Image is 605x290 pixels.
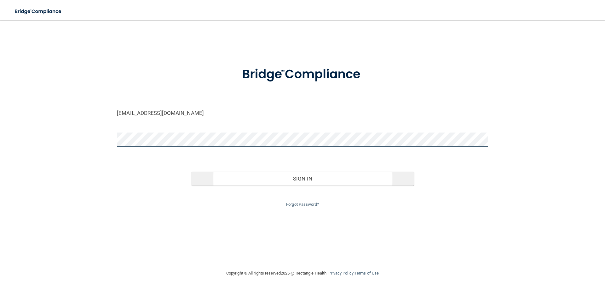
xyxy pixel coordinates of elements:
[229,58,376,91] img: bridge_compliance_login_screen.278c3ca4.svg
[354,271,379,275] a: Terms of Use
[9,5,67,18] img: bridge_compliance_login_screen.278c3ca4.svg
[117,106,488,120] input: Email
[191,172,414,186] button: Sign In
[328,271,353,275] a: Privacy Policy
[496,245,597,270] iframe: Drift Widget Chat Controller
[187,263,418,283] div: Copyright © All rights reserved 2025 @ Rectangle Health | |
[286,202,319,207] a: Forgot Password?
